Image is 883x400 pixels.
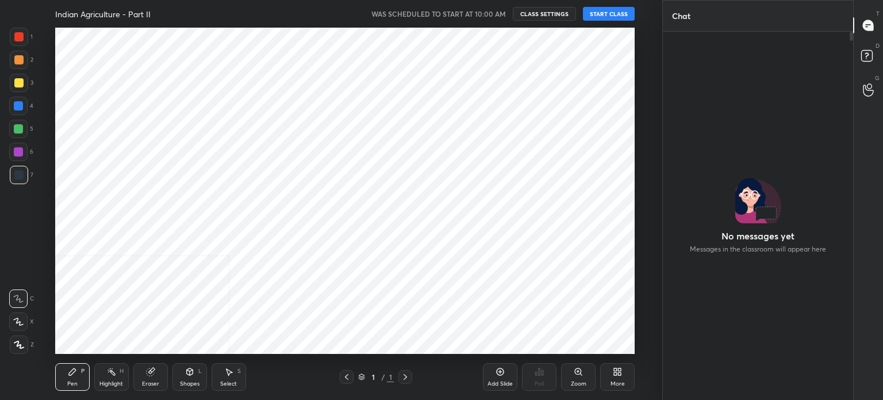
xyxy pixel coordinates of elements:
[99,381,123,387] div: Highlight
[583,7,635,21] button: START CLASS
[571,381,586,387] div: Zoom
[10,336,34,354] div: Z
[120,368,124,374] div: H
[876,9,880,18] p: T
[387,372,394,382] div: 1
[198,368,202,374] div: L
[9,120,33,138] div: 5
[10,74,33,92] div: 3
[876,41,880,50] p: D
[237,368,241,374] div: S
[142,381,159,387] div: Eraser
[67,381,78,387] div: Pen
[9,97,33,115] div: 4
[663,1,700,31] p: Chat
[875,74,880,82] p: G
[10,166,33,184] div: 7
[10,51,33,69] div: 2
[367,374,379,380] div: 1
[10,28,33,46] div: 1
[381,374,385,380] div: /
[513,7,576,21] button: CLASS SETTINGS
[487,381,513,387] div: Add Slide
[81,368,85,374] div: P
[9,143,33,161] div: 6
[180,381,199,387] div: Shapes
[611,381,625,387] div: More
[9,289,34,308] div: C
[220,381,237,387] div: Select
[55,9,151,20] h4: Indian Agriculture - Part II
[9,313,34,331] div: X
[371,9,506,19] h5: WAS SCHEDULED TO START AT 10:00 AM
